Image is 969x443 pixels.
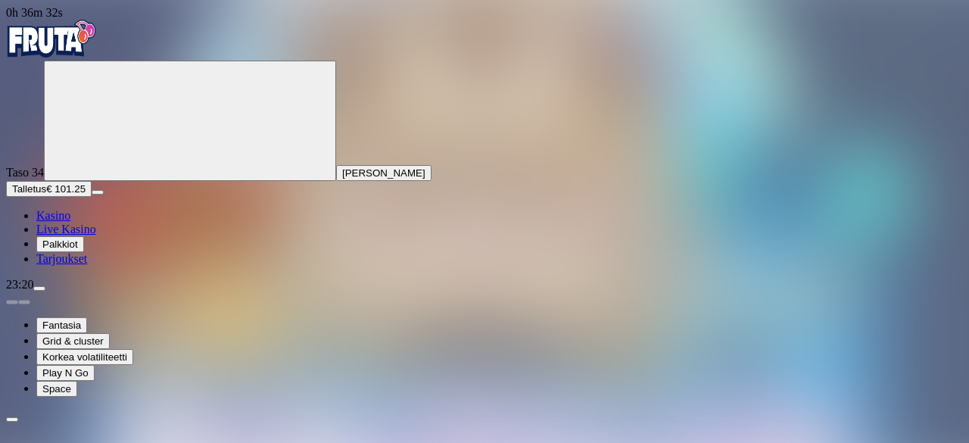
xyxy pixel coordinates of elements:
span: Talletus [12,183,46,195]
button: menu [92,190,104,195]
span: Space [42,383,71,395]
a: Fruta [6,47,97,60]
span: € 101.25 [46,183,86,195]
a: Kasino [36,209,70,222]
span: Korkea volatiliteetti [42,351,127,363]
span: Fantasia [42,320,81,331]
button: [PERSON_NAME] [336,165,432,181]
a: Tarjoukset [36,252,87,265]
button: Palkkiot [36,236,84,252]
a: Live Kasino [36,223,96,236]
button: next slide [18,300,30,304]
img: Fruta [6,20,97,58]
span: Taso 34 [6,166,44,179]
nav: Main menu [6,209,963,266]
span: 23:20 [6,278,33,291]
nav: Primary [6,20,963,266]
button: Grid & cluster [36,333,110,349]
span: Play N Go [42,367,89,379]
button: Korkea volatiliteetti [36,349,133,365]
img: reward progress [277,123,330,176]
button: Talletusplus icon€ 101.25 [6,181,92,197]
span: [PERSON_NAME] [342,167,425,179]
button: Play N Go [36,365,95,381]
button: menu [33,286,45,291]
span: user session time [6,6,63,19]
button: Fantasia [36,317,87,333]
span: Grid & cluster [42,335,104,347]
button: reward progress [44,61,336,181]
button: chevron-left icon [6,417,18,422]
button: Space [36,381,77,397]
span: Palkkiot [42,239,78,250]
button: prev slide [6,300,18,304]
